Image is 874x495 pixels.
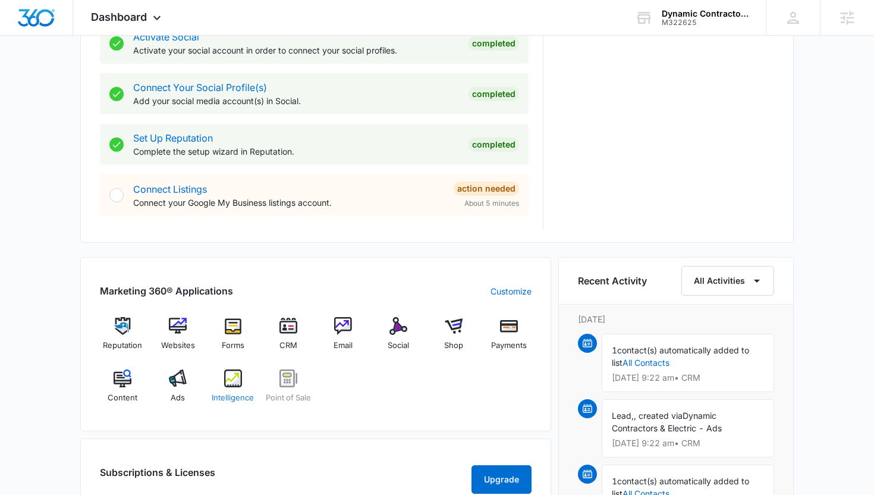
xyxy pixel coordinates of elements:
a: Ads [155,369,201,412]
a: Connect Listings [133,183,207,195]
span: Shop [444,340,463,352]
p: Connect your Google My Business listings account. [133,196,444,209]
span: Social [388,340,409,352]
span: , created via [634,411,683,421]
div: Completed [469,87,519,101]
span: Payments [491,340,527,352]
a: CRM [265,317,311,360]
p: [DATE] 9:22 am • CRM [612,439,764,447]
div: account name [662,9,749,18]
p: Complete the setup wizard in Reputation. [133,145,459,158]
a: Email [320,317,366,360]
p: [DATE] [578,313,774,325]
span: Intelligence [212,392,254,404]
a: Reputation [100,317,146,360]
a: Point of Sale [265,369,311,412]
span: Websites [161,340,195,352]
span: 1 [612,345,617,355]
a: Content [100,369,146,412]
a: Activate Social [133,31,199,43]
a: Customize [491,285,532,297]
a: Shop [431,317,477,360]
a: Intelligence [210,369,256,412]
div: Completed [469,137,519,152]
span: contact(s) automatically added to list [612,345,749,368]
a: Social [376,317,422,360]
span: CRM [279,340,297,352]
div: account id [662,18,749,27]
a: Forms [210,317,256,360]
a: Websites [155,317,201,360]
span: Forms [222,340,244,352]
a: Set Up Reputation [133,132,213,144]
div: Action Needed [454,181,519,196]
span: Ads [171,392,185,404]
span: Dashboard [91,11,147,23]
a: Connect Your Social Profile(s) [133,82,267,93]
div: Completed [469,36,519,51]
span: Point of Sale [266,392,311,404]
span: About 5 minutes [464,198,519,209]
a: All Contacts [623,358,669,368]
span: Email [334,340,353,352]
span: Content [108,392,137,404]
p: Add your social media account(s) in Social. [133,95,459,107]
button: Upgrade [471,465,532,494]
p: [DATE] 9:22 am • CRM [612,374,764,382]
button: All Activities [681,266,774,296]
p: Activate your social account in order to connect your social profiles. [133,44,459,57]
span: Reputation [103,340,142,352]
h2: Marketing 360® Applications [100,284,233,298]
h6: Recent Activity [578,274,647,288]
a: Payments [486,317,532,360]
span: Lead, [612,411,634,421]
h2: Subscriptions & Licenses [100,465,215,489]
span: 1 [612,476,617,486]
